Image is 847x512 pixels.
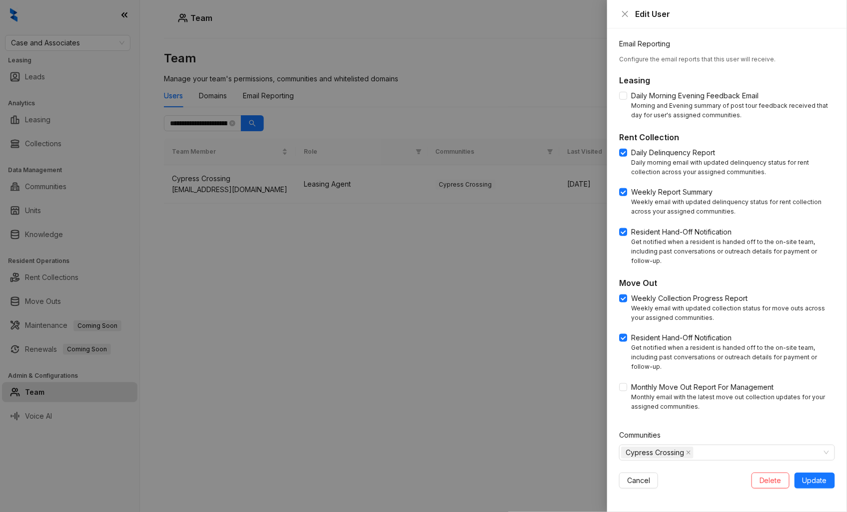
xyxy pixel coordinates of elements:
[626,447,684,458] span: Cypress Crossing
[627,475,650,486] span: Cancel
[631,238,835,266] div: Get notified when a resident is handed off to the on-site team, including past conversations or o...
[619,430,667,441] label: Communities
[795,473,835,489] button: Update
[619,38,677,49] label: Email Reporting
[627,382,778,393] span: Monthly Move Out Report For Management
[627,90,763,101] span: Daily Morning Evening Feedback Email
[631,101,835,120] div: Morning and Evening summary of post tour feedback received that day for user's assigned communities.
[621,10,629,18] span: close
[621,447,694,459] span: Cypress Crossing
[619,74,835,86] h5: Leasing
[760,475,782,486] span: Delete
[631,393,835,412] div: Monthly email with the latest move out collection updates for your assigned communities.
[631,304,835,323] div: Weekly email with updated collection status for move outs across your assigned communities.
[619,277,835,289] h5: Move Out
[631,158,835,177] div: Daily morning email with updated delinquency status for rent collection across your assigned comm...
[752,473,790,489] button: Delete
[631,343,835,372] div: Get notified when a resident is handed off to the on-site team, including past conversations or o...
[627,147,719,158] span: Daily Delinquency Report
[619,473,658,489] button: Cancel
[627,187,717,198] span: Weekly Report Summary
[627,227,736,238] span: Resident Hand-Off Notification
[627,293,752,304] span: Weekly Collection Progress Report
[627,332,736,343] span: Resident Hand-Off Notification
[631,198,835,217] div: Weekly email with updated delinquency status for rent collection across your assigned communities.
[635,8,835,20] div: Edit User
[686,450,691,455] span: close
[803,475,827,486] span: Update
[619,55,776,63] span: Configure the email reports that this user will receive.
[619,8,631,20] button: Close
[619,131,835,143] h5: Rent Collection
